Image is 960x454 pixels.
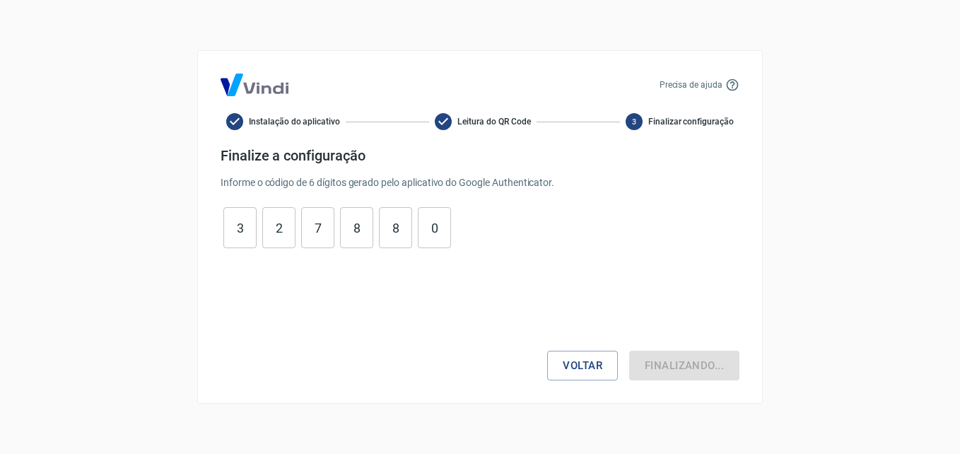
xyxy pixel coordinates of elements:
span: Instalação do aplicativo [249,115,340,128]
span: Finalizar configuração [648,115,734,128]
span: Leitura do QR Code [457,115,530,128]
img: Logo Vind [221,74,288,96]
h4: Finalize a configuração [221,147,739,164]
p: Informe o código de 6 dígitos gerado pelo aplicativo do Google Authenticator. [221,175,739,190]
button: Voltar [547,351,618,380]
text: 3 [632,117,636,127]
p: Precisa de ajuda [660,78,722,91]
